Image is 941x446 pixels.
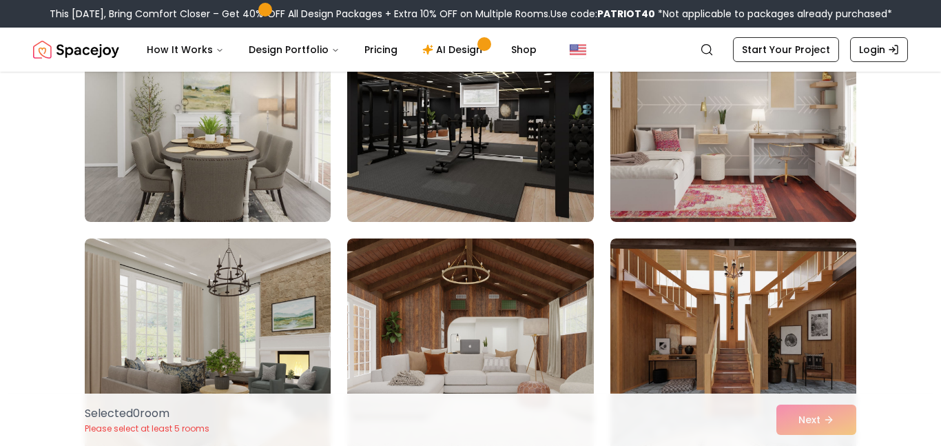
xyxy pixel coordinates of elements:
[136,36,235,63] button: How It Works
[50,7,892,21] div: This [DATE], Bring Comfort Closer – Get 40% OFF All Design Packages + Extra 10% OFF on Multiple R...
[33,36,119,63] a: Spacejoy
[850,37,908,62] a: Login
[500,36,548,63] a: Shop
[353,36,409,63] a: Pricing
[85,1,331,222] img: Room room-10
[85,405,209,422] p: Selected 0 room
[238,36,351,63] button: Design Portfolio
[550,7,655,21] span: Use code:
[33,36,119,63] img: Spacejoy Logo
[597,7,655,21] b: PATRIOT40
[136,36,548,63] nav: Main
[33,28,908,72] nav: Global
[655,7,892,21] span: *Not applicable to packages already purchased*
[610,1,856,222] img: Room room-12
[347,1,593,222] img: Room room-11
[85,423,209,434] p: Please select at least 5 rooms
[411,36,497,63] a: AI Design
[733,37,839,62] a: Start Your Project
[570,41,586,58] img: United States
